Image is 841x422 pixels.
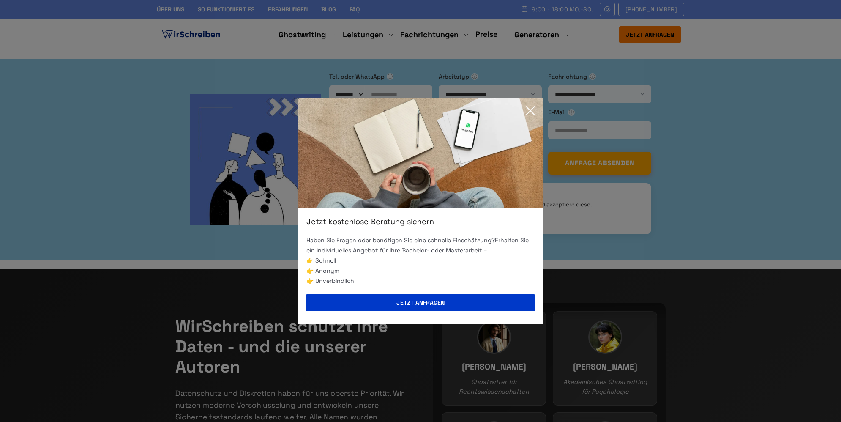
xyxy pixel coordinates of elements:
[298,98,543,208] img: exit
[306,235,535,255] p: Haben Sie Fragen oder benötigen Sie eine schnelle Einschätzung? Erhalten Sie ein individuelles An...
[306,276,535,286] li: 👉 Unverbindlich
[298,216,543,227] div: Jetzt kostenlose Beratung sichern
[306,294,535,311] button: Jetzt anfragen
[306,255,535,266] li: 👉 Schnell
[306,266,535,276] li: 👉 Anonym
